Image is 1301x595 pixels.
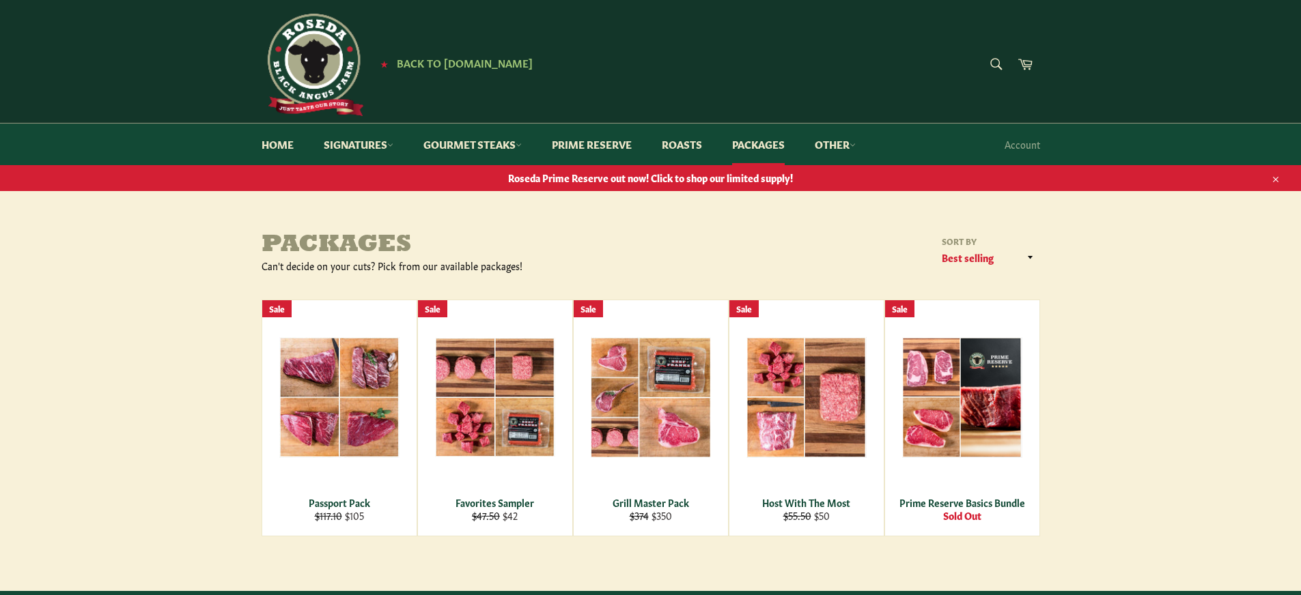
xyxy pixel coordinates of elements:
div: Favorites Sampler [426,496,563,509]
a: Home [248,124,307,165]
a: Prime Reserve Basics Bundle Prime Reserve Basics Bundle Sold Out [884,300,1040,536]
div: Grill Master Pack [582,496,719,509]
a: ★ Back to [DOMAIN_NAME] [374,58,533,69]
div: Sale [574,300,603,317]
a: Host With The Most Host With The Most $55.50 $50 [729,300,884,536]
div: $50 [738,509,875,522]
img: Passport Pack [279,337,400,457]
div: Sold Out [893,509,1031,522]
img: Host With The Most [746,337,867,458]
a: Other [801,124,869,165]
div: Host With The Most [738,496,875,509]
img: Grill Master Pack [591,337,711,458]
div: Sale [262,300,292,317]
div: $350 [582,509,719,522]
span: ★ [380,58,388,69]
a: Roasts [648,124,716,165]
h1: Packages [262,232,651,259]
a: Prime Reserve [538,124,645,165]
div: $42 [426,509,563,522]
div: Passport Pack [270,496,408,509]
label: Sort by [938,235,1040,247]
a: Passport Pack Passport Pack $117.10 $105 [262,300,417,536]
div: Sale [729,300,759,317]
s: $47.50 [472,508,500,522]
img: Prime Reserve Basics Bundle [902,337,1022,458]
s: $117.10 [315,508,342,522]
a: Account [998,124,1047,164]
a: Packages [718,124,798,165]
div: Sale [418,300,447,317]
span: Back to [DOMAIN_NAME] [397,55,533,70]
div: Prime Reserve Basics Bundle [893,496,1031,509]
div: Sale [885,300,914,317]
img: Favorites Sampler [435,338,555,457]
s: $374 [630,508,649,522]
div: Can't decide on your cuts? Pick from our available packages! [262,259,651,272]
a: Signatures [310,124,407,165]
a: Grill Master Pack Grill Master Pack $374 $350 [573,300,729,536]
a: Favorites Sampler Favorites Sampler $47.50 $42 [417,300,573,536]
a: Gourmet Steaks [410,124,535,165]
s: $55.50 [783,508,811,522]
img: Roseda Beef [262,14,364,116]
div: $105 [270,509,408,522]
